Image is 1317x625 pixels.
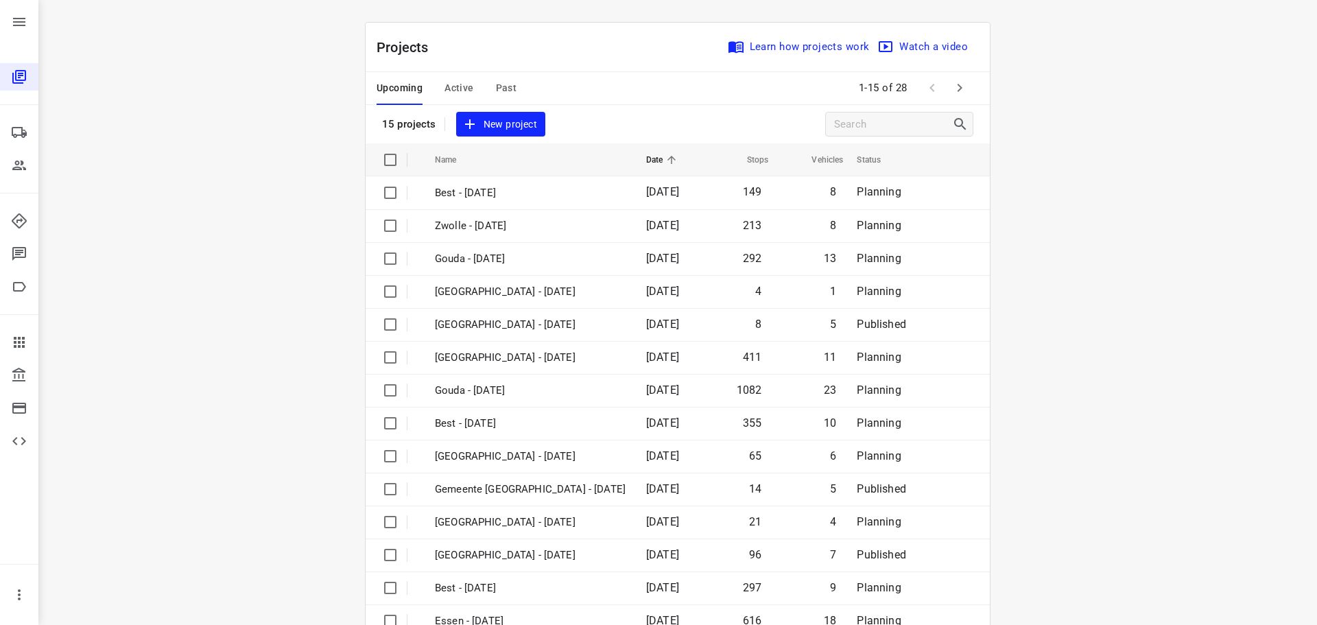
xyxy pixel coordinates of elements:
p: Best - Thursday [435,416,626,432]
input: Search projects [834,114,952,135]
span: 8 [830,219,836,232]
span: 65 [749,449,761,462]
span: Stops [729,152,769,168]
span: [DATE] [646,285,679,298]
span: 23 [824,384,836,397]
span: Vehicles [794,152,843,168]
p: Projects [377,37,440,58]
span: Active [444,80,473,97]
p: Gouda - Friday [435,251,626,267]
span: 213 [743,219,762,232]
span: Planning [857,581,901,594]
span: 5 [830,318,836,331]
span: 1 [830,285,836,298]
span: Planning [857,219,901,232]
p: Zwolle - Friday [435,218,626,234]
span: 8 [755,318,761,331]
span: [DATE] [646,351,679,364]
span: [DATE] [646,449,679,462]
span: 11 [824,351,836,364]
span: Published [857,482,906,495]
span: [DATE] [646,219,679,232]
p: Gemeente Rotterdam - Wednesday [435,482,626,497]
span: 9 [830,581,836,594]
span: [DATE] [646,515,679,528]
span: Planning [857,449,901,462]
span: [DATE] [646,416,679,429]
span: [DATE] [646,185,679,198]
span: Planning [857,416,901,429]
p: Antwerpen - Thursday [435,284,626,300]
span: [DATE] [646,318,679,331]
span: 4 [830,515,836,528]
p: 15 projects [382,118,436,130]
span: 411 [743,351,762,364]
span: Planning [857,185,901,198]
span: New project [464,116,537,133]
div: Search [952,116,973,132]
span: 6 [830,449,836,462]
span: 8 [830,185,836,198]
span: 21 [749,515,761,528]
span: Planning [857,252,901,265]
span: 10 [824,416,836,429]
p: Gemeente Rotterdam - Tuesday [435,547,626,563]
span: Date [646,152,681,168]
span: 149 [743,185,762,198]
span: 1-15 of 28 [853,73,913,103]
span: Past [496,80,517,97]
span: [DATE] [646,581,679,594]
p: Antwerpen - Wednesday [435,449,626,464]
span: Name [435,152,475,168]
span: Published [857,548,906,561]
span: Planning [857,384,901,397]
p: Gouda - Thursday [435,383,626,399]
span: Next Page [946,74,973,102]
span: 297 [743,581,762,594]
span: [DATE] [646,548,679,561]
span: Planning [857,285,901,298]
span: 5 [830,482,836,495]
span: Planning [857,351,901,364]
span: [DATE] [646,384,679,397]
span: Upcoming [377,80,423,97]
span: Previous Page [918,74,946,102]
span: 14 [749,482,761,495]
p: Gemeente Rotterdam - Thursday [435,317,626,333]
p: Antwerpen - Tuesday [435,515,626,530]
span: Planning [857,515,901,528]
span: [DATE] [646,252,679,265]
span: 355 [743,416,762,429]
p: Zwolle - Thursday [435,350,626,366]
button: New project [456,112,545,137]
span: Published [857,318,906,331]
span: Status [857,152,899,168]
p: Best - Tuesday [435,580,626,596]
span: 7 [830,548,836,561]
span: 13 [824,252,836,265]
span: [DATE] [646,482,679,495]
span: 96 [749,548,761,561]
span: 292 [743,252,762,265]
span: 1082 [737,384,762,397]
span: 4 [755,285,761,298]
p: Best - Friday [435,185,626,201]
